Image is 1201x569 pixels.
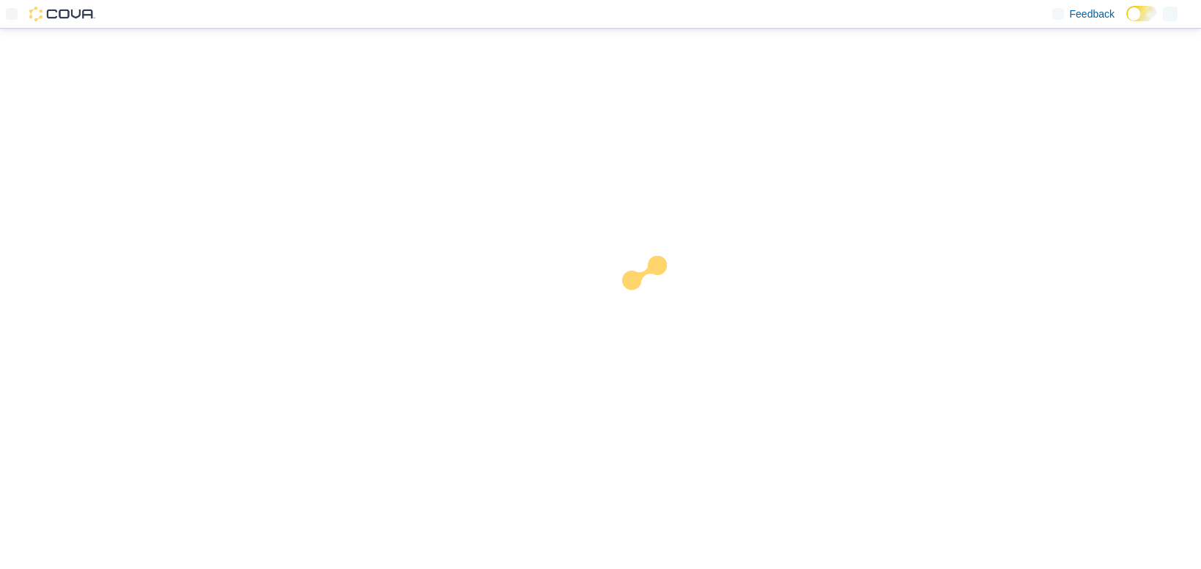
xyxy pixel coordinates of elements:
span: Feedback [1070,7,1115,21]
span: Dark Mode [1126,21,1127,22]
img: Cova [29,7,95,21]
img: cova-loader [601,245,711,355]
input: Dark Mode [1126,6,1157,21]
